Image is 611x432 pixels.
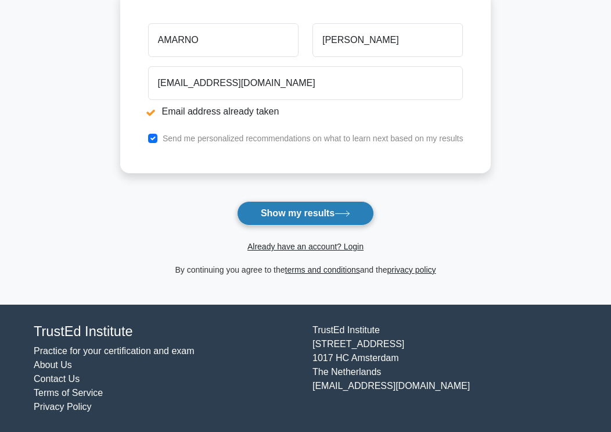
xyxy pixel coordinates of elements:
input: First name [148,23,299,57]
div: TrustEd Institute [STREET_ADDRESS] 1017 HC Amsterdam The Netherlands [EMAIL_ADDRESS][DOMAIN_NAME] [305,323,584,414]
h4: TrustEd Institute [34,323,299,340]
button: Show my results [237,201,374,226]
a: Already have an account? Login [247,242,364,251]
a: Contact Us [34,374,80,384]
a: Privacy Policy [34,402,92,412]
a: About Us [34,360,72,370]
li: Email address already taken [148,105,463,119]
a: privacy policy [387,265,436,274]
input: Email [148,66,463,100]
div: By continuing you agree to the and the [113,263,498,277]
a: Terms of Service [34,388,103,398]
a: terms and conditions [285,265,360,274]
label: Send me personalized recommendations on what to learn next based on my results [163,134,463,143]
a: Practice for your certification and exam [34,346,195,356]
input: Last name [312,23,463,57]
